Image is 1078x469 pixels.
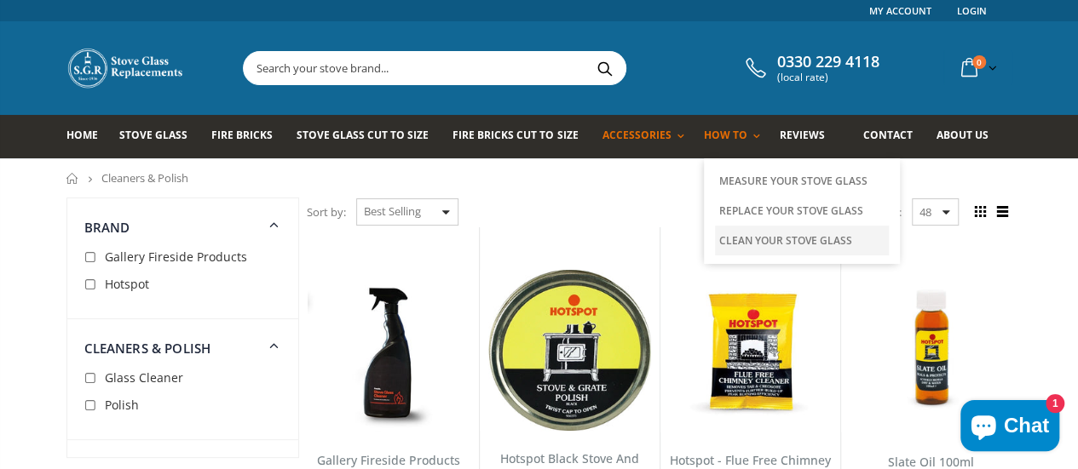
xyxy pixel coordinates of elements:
img: Flue Cleaner 90g [669,270,832,432]
span: Stove Glass Cut To Size [297,128,429,142]
a: Accessories [602,115,692,158]
span: Gallery Fireside Products [105,249,247,265]
span: 0330 229 4118 [777,53,879,71]
a: Fire Bricks Cut To Size [453,115,591,158]
a: Home [66,115,111,158]
a: About us [936,115,1000,158]
span: 0 [972,55,986,69]
a: Reviews [780,115,838,158]
span: Polish [105,397,139,413]
a: Fire Bricks [211,115,285,158]
span: List view [994,203,1012,221]
span: Glass Cleaner [105,369,183,386]
a: Home [66,173,79,184]
input: Search your stove brand... [244,52,816,84]
span: Contact [862,128,912,142]
span: How To [704,128,747,142]
img: Stove Glass Replacement [66,47,186,89]
span: (local rate) [777,71,879,83]
img: Hotspot Black Stove And Grate Polish - 170g Tin [488,270,651,431]
span: About us [936,128,988,142]
inbox-online-store-chat: Shopify online store chat [955,400,1064,455]
a: Measure Your Stove Glass [715,167,889,196]
a: How To [704,115,769,158]
span: Reviews [780,128,825,142]
span: Stove Glass [119,128,187,142]
img: Slate Oil 100ml [850,270,1012,432]
span: Hotspot [105,276,149,292]
a: Clean Your Stove Glass [715,226,889,255]
span: Fire Bricks [211,128,273,142]
img: The Gallery Stove Glass Cleaner Spray Bottle (750ml) [308,270,470,432]
span: Cleaners & Polish [101,170,188,186]
a: Stove Glass Cut To Size [297,115,441,158]
span: Accessories [602,128,671,142]
span: Fire Bricks Cut To Size [453,128,578,142]
span: Cleaners & Polish [84,340,211,357]
a: Contact [862,115,925,158]
span: Sort by: [307,197,346,227]
a: Stove Glass [119,115,200,158]
a: 0 [954,51,1000,84]
span: Grid view [971,203,990,221]
span: Home [66,128,98,142]
a: Replace Your Stove Glass [715,196,889,226]
button: Search [585,52,624,84]
span: Brand [84,219,130,236]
